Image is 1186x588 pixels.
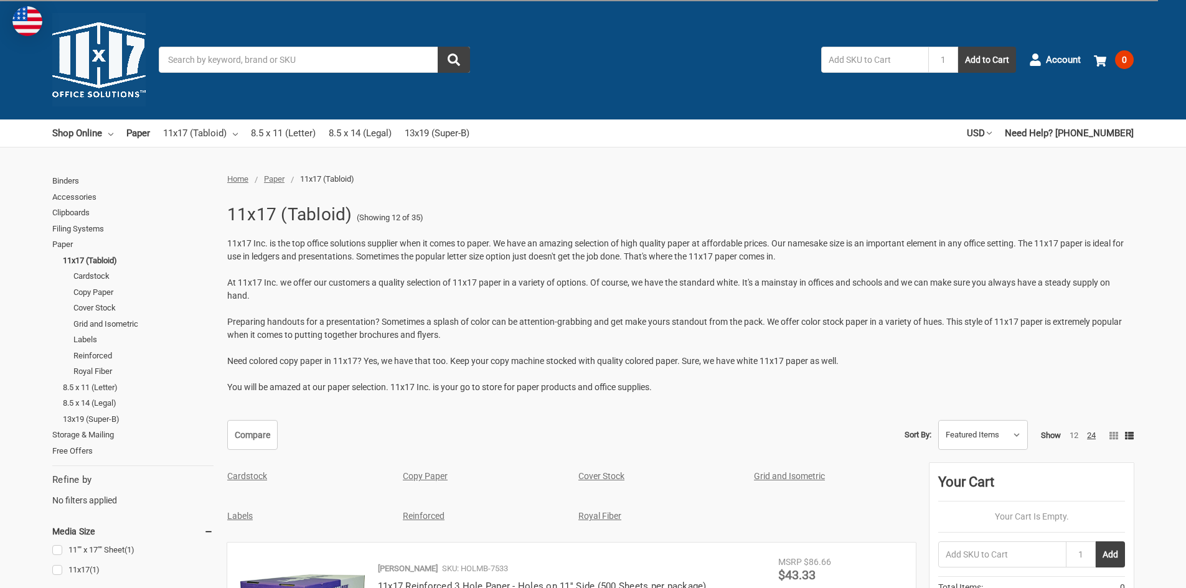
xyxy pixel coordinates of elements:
[938,472,1125,502] div: Your Cart
[73,332,214,348] a: Labels
[52,473,214,487] h5: Refine by
[163,119,238,147] a: 11x17 (Tabloid)
[52,205,214,221] a: Clipboards
[159,47,470,73] input: Search by keyword, brand or SKU
[905,426,931,444] label: Sort By:
[73,348,214,364] a: Reinforced
[52,173,214,189] a: Binders
[227,198,352,231] h1: 11x17 (Tabloid)
[578,511,621,521] a: Royal Fiber
[73,363,214,380] a: Royal Fiber
[52,189,214,205] a: Accessories
[329,119,392,147] a: 8.5 x 14 (Legal)
[73,268,214,284] a: Cardstock
[442,562,508,575] p: SKU: HOLMB-7533
[804,557,831,567] span: $86.66
[63,380,214,396] a: 8.5 x 11 (Letter)
[403,471,448,481] a: Copy Paper
[821,47,928,73] input: Add SKU to Cart
[73,300,214,316] a: Cover Stock
[227,382,652,392] span: You will be amazed at our paper selection. 11x17 Inc. is your go to store for paper products and ...
[52,443,214,459] a: Free Offers
[227,317,1122,340] span: Preparing handouts for a presentation? Sometimes a splash of color can be attention-grabbing and ...
[52,562,214,579] a: 11x17
[227,420,278,450] a: Compare
[52,221,214,237] a: Filing Systems
[63,253,214,269] a: 11x17 (Tabloid)
[227,278,1110,301] span: At 11x17 Inc. we offer our customers a quality selection of 11x17 paper in a variety of options. ...
[227,174,248,184] a: Home
[378,562,438,575] p: [PERSON_NAME]
[300,174,354,184] span: 11x17 (Tabloid)
[52,524,214,539] h5: Media Size
[1115,50,1134,69] span: 0
[403,511,445,521] a: Reinforced
[958,47,1016,73] button: Add to Cart
[1041,431,1061,440] span: Show
[967,119,992,147] a: USD
[1029,44,1081,76] a: Account
[227,356,839,366] span: Need colored copy paper in 11x17? Yes, we have that too. Keep your copy machine stocked with qual...
[227,471,267,481] a: Cardstock
[251,119,316,147] a: 8.5 x 11 (Letter)
[754,471,825,481] a: Grid and Isometric
[1005,119,1134,147] a: Need Help? [PHONE_NUMBER]
[52,542,214,559] a: 11"" x 17"" Sheet
[1087,431,1096,440] a: 24
[73,316,214,332] a: Grid and Isometric
[52,119,113,147] a: Shop Online
[63,395,214,411] a: 8.5 x 14 (Legal)
[778,567,816,582] span: $43.33
[405,119,469,147] a: 13x19 (Super-B)
[12,6,42,36] img: duty and tax information for United States
[63,411,214,427] a: 13x19 (Super-B)
[52,13,146,106] img: 11x17.com
[578,471,624,481] a: Cover Stock
[227,511,253,521] a: Labels
[52,427,214,443] a: Storage & Mailing
[1094,44,1134,76] a: 0
[264,174,285,184] a: Paper
[52,236,214,253] a: Paper
[778,556,802,569] div: MSRP
[126,119,150,147] a: Paper
[1070,431,1078,440] a: 12
[1046,53,1081,67] span: Account
[52,473,214,506] div: No filters applied
[357,212,423,224] span: (Showing 12 of 35)
[73,284,214,301] a: Copy Paper
[227,238,1124,261] span: 11x17 Inc. is the top office solutions supplier when it comes to paper. We have an amazing select...
[90,565,100,574] span: (1)
[125,545,134,554] span: (1)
